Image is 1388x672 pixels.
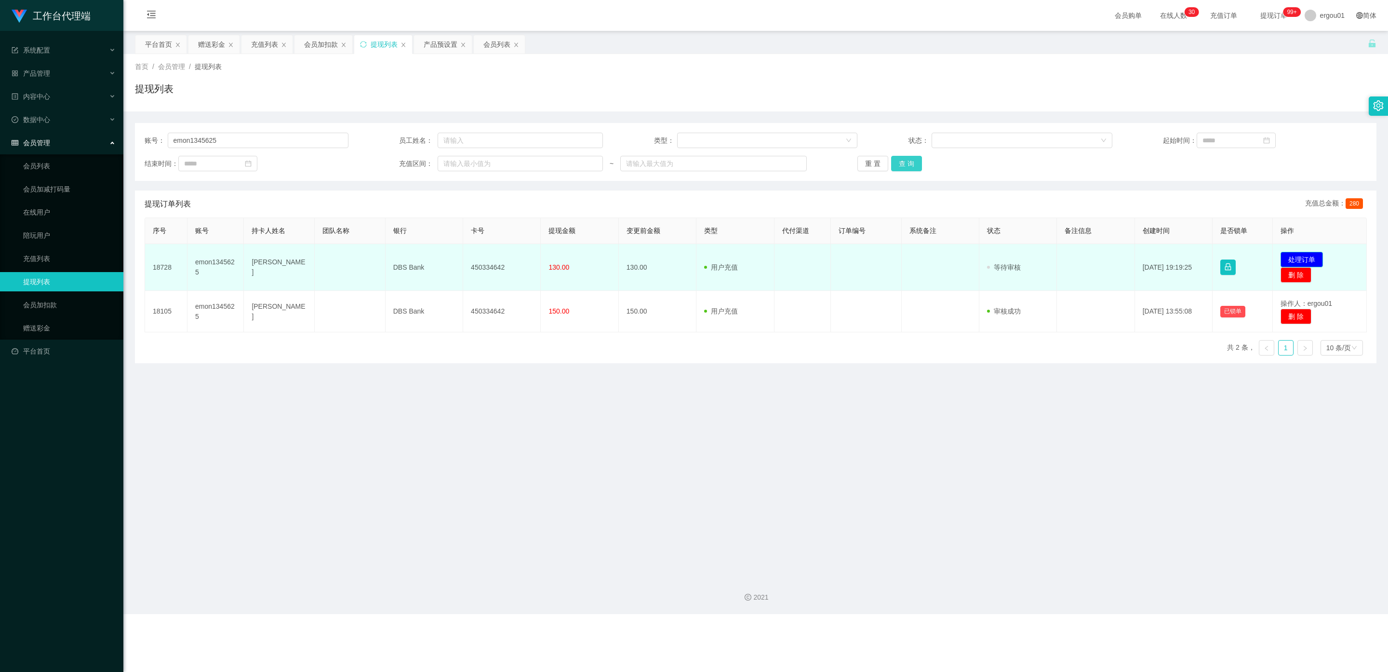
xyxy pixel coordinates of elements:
span: 备注信息 [1065,227,1092,234]
i: 图标: close [513,42,519,48]
span: 代付渠道 [782,227,809,234]
td: 150.00 [619,291,696,332]
button: 重 置 [857,156,888,171]
td: DBS Bank [386,291,463,332]
h1: 工作台代理端 [33,0,91,31]
span: 类型： [654,136,677,146]
td: [DATE] 19:19:25 [1135,244,1213,291]
td: [PERSON_NAME] [244,291,315,332]
a: 赠送彩金 [23,318,116,338]
input: 请输入 [438,133,603,148]
i: 图标: setting [1373,100,1384,111]
span: 系统备注 [909,227,936,234]
input: 请输入最大值为 [620,156,806,171]
td: DBS Bank [386,244,463,291]
span: 会员管理 [12,139,50,147]
span: 充值区间： [399,159,438,169]
div: 充值列表 [251,35,278,54]
span: 提现金额 [548,227,575,234]
span: 账号： [145,136,168,146]
span: 用户充值 [704,307,738,315]
td: emon1345625 [187,291,244,332]
span: 提现订单列表 [145,198,191,210]
div: 提现列表 [371,35,398,54]
i: 图标: unlock [1368,39,1376,48]
a: 工作台代理端 [12,12,91,19]
a: 陪玩用户 [23,226,116,245]
a: 在线用户 [23,203,116,222]
span: 是否锁单 [1220,227,1247,234]
div: 产品预设置 [424,35,457,54]
a: 图标: dashboard平台首页 [12,342,116,361]
span: 充值订单 [1205,12,1242,19]
a: 会员加扣款 [23,295,116,315]
i: 图标: right [1302,345,1308,351]
i: 图标: sync [360,41,367,48]
span: 变更前金额 [627,227,660,234]
button: 已锁单 [1220,306,1245,317]
span: 内容中心 [12,93,50,100]
span: 操作 [1281,227,1294,234]
span: 订单编号 [839,227,866,234]
div: 充值总金额： [1305,198,1367,210]
span: 等待审核 [987,263,1021,271]
span: 提现订单 [1255,12,1292,19]
input: 请输入最小值为 [438,156,603,171]
span: 持卡人姓名 [252,227,285,234]
span: 状态 [987,227,1001,234]
div: 会员加扣款 [304,35,338,54]
span: ~ [603,159,620,169]
td: 450334642 [463,244,541,291]
span: 结束时间： [145,159,178,169]
span: 类型 [704,227,718,234]
i: 图标: close [281,42,287,48]
input: 请输入 [168,133,348,148]
i: 图标: close [400,42,406,48]
li: 上一页 [1259,340,1274,356]
i: 图标: left [1264,345,1269,351]
span: 280 [1346,198,1363,209]
td: 18728 [145,244,187,291]
span: 序号 [153,227,166,234]
li: 1 [1278,340,1294,356]
span: 系统配置 [12,46,50,54]
i: 图标: down [1101,137,1107,144]
span: 账号 [195,227,209,234]
i: 图标: down [846,137,852,144]
a: 1 [1279,341,1293,355]
div: 会员列表 [483,35,510,54]
td: 450334642 [463,291,541,332]
i: 图标: close [460,42,466,48]
span: / [189,63,191,70]
i: 图标: calendar [245,160,252,167]
i: 图标: profile [12,93,18,100]
i: 图标: calendar [1263,137,1270,144]
a: 充值列表 [23,249,116,268]
span: 用户充值 [704,263,738,271]
img: logo.9652507e.png [12,10,27,23]
i: 图标: copyright [745,594,751,601]
button: 删 除 [1281,267,1311,283]
li: 下一页 [1297,340,1313,356]
span: 银行 [393,227,407,234]
td: 18105 [145,291,187,332]
a: 提现列表 [23,272,116,291]
span: 审核成功 [987,307,1021,315]
span: 操作人：ergou01 [1281,300,1332,307]
span: 员工姓名： [399,136,438,146]
i: 图标: close [175,42,181,48]
i: 图标: table [12,139,18,146]
a: 会员列表 [23,156,116,176]
button: 图标: lock [1220,260,1236,275]
span: 会员管理 [158,63,185,70]
sup: 1020 [1283,7,1300,17]
i: 图标: check-circle-o [12,116,18,123]
div: 赠送彩金 [198,35,225,54]
span: 团队名称 [322,227,349,234]
a: 会员加减打码量 [23,179,116,199]
p: 0 [1192,7,1195,17]
span: 起始时间： [1163,136,1197,146]
span: 提现列表 [195,63,222,70]
i: 图标: form [12,47,18,54]
sup: 30 [1185,7,1199,17]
